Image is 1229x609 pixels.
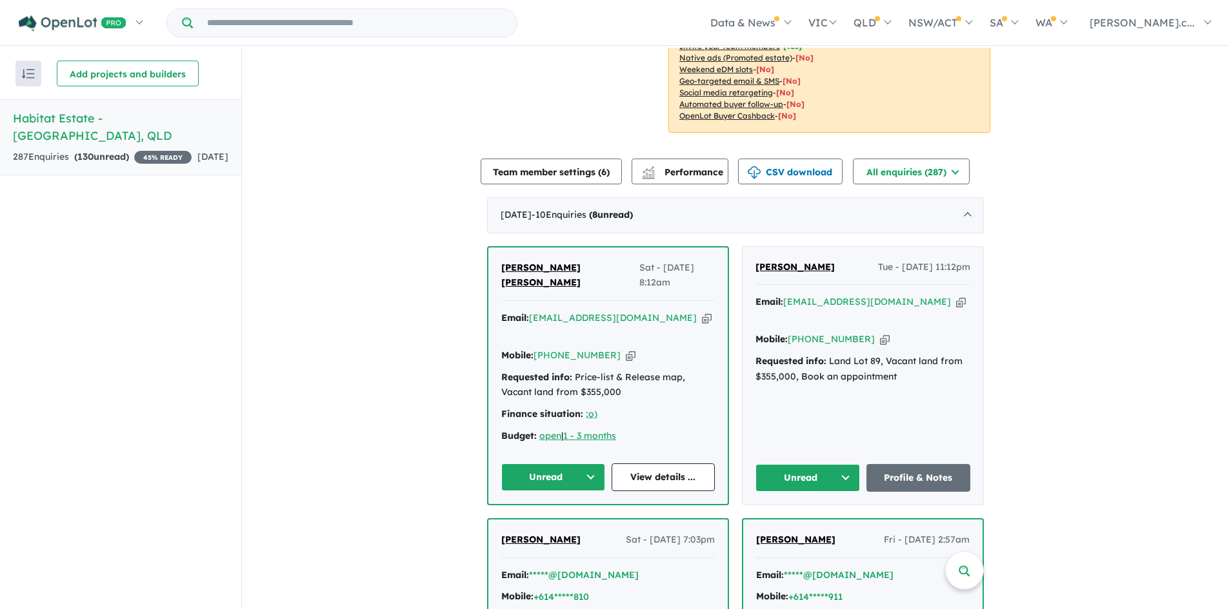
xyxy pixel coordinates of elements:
h5: Habitat Estate - [GEOGRAPHIC_DATA] , QLD [13,110,228,144]
strong: Mobile: [755,333,788,345]
img: Openlot PRO Logo White [19,15,126,32]
strong: Email: [501,312,529,324]
u: Weekend eDM slots [679,64,753,74]
span: [No] [783,76,801,86]
strong: Mobile: [501,349,534,361]
span: [PERSON_NAME] [755,261,835,273]
div: 287 Enquir ies [13,150,192,165]
button: Performance [632,159,728,184]
span: Sat - [DATE] 7:03pm [626,532,715,548]
strong: Email: [755,296,783,307]
a: Profile & Notes [866,464,971,492]
span: 130 [77,151,94,162]
button: Copy [880,333,890,346]
span: [PERSON_NAME] [756,534,835,545]
strong: ( unread) [74,151,129,162]
a: 1 - 3 months [563,430,616,441]
a: [PERSON_NAME] [PERSON_NAME] [501,260,639,291]
a: open [539,430,561,441]
u: Automated buyer follow-up [679,99,783,109]
a: [EMAIL_ADDRESS][DOMAIN_NAME] [783,296,951,307]
u: Native ads (Promoted estate) [679,53,792,63]
button: CSV download [738,159,843,184]
button: Copy [956,295,966,309]
button: Add projects and builders [57,61,199,86]
button: Team member settings (6) [481,159,622,184]
strong: Finance situation: [501,408,583,420]
a: ;o) [586,408,597,420]
span: [No] [778,111,796,121]
span: Sat - [DATE] 8:12am [639,260,715,291]
strong: Budget: [501,430,537,441]
div: Land Lot 89, Vacant land from $355,000, Book an appointment [755,354,970,385]
span: 45 % READY [134,151,192,164]
strong: Requested info: [501,371,572,383]
strong: ( unread) [589,209,633,220]
u: Social media retargeting [679,88,773,97]
img: sort.svg [22,69,35,79]
button: Unread [501,463,605,491]
strong: Email: [501,569,529,581]
a: [PERSON_NAME] [501,532,581,548]
u: Invite your team members [679,41,780,51]
a: View details ... [612,463,715,491]
button: Copy [626,349,635,362]
strong: Mobile: [756,590,788,602]
img: line-chart.svg [643,166,654,173]
img: download icon [748,166,761,179]
a: [PERSON_NAME] [755,260,835,275]
span: [ Yes ] [783,41,802,51]
img: bar-chart.svg [642,170,655,179]
div: Price-list & Release map, Vacant land from $355,000 [501,370,715,401]
span: Tue - [DATE] 11:12pm [878,260,970,275]
strong: Requested info: [755,355,826,367]
span: [No] [776,88,794,97]
span: [No] [786,99,804,109]
span: [No] [795,53,814,63]
u: Geo-targeted email & SMS [679,76,779,86]
span: [PERSON_NAME] [501,534,581,545]
a: [PERSON_NAME] [756,532,835,548]
button: Unread [755,464,860,492]
div: [DATE] [487,197,984,233]
span: [No] [756,64,774,74]
span: Performance [644,166,723,178]
span: [PERSON_NAME] [PERSON_NAME] [501,262,581,289]
span: 6 [601,166,606,178]
a: [EMAIL_ADDRESS][DOMAIN_NAME] [529,312,697,324]
span: 8 [592,209,597,220]
a: [PHONE_NUMBER] [788,333,875,345]
div: | [501,429,715,444]
u: OpenLot Buyer Cashback [679,111,775,121]
span: [DATE] [197,151,228,162]
button: Copy [702,311,712,325]
span: Fri - [DATE] 2:57am [884,532,970,548]
input: Try estate name, suburb, builder or developer [195,9,514,37]
span: - 10 Enquir ies [532,209,633,220]
strong: Email: [756,569,784,581]
a: [PHONE_NUMBER] [534,349,621,361]
button: All enquiries (287) [853,159,970,184]
span: [PERSON_NAME].c... [1090,16,1195,29]
strong: Mobile: [501,590,534,602]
